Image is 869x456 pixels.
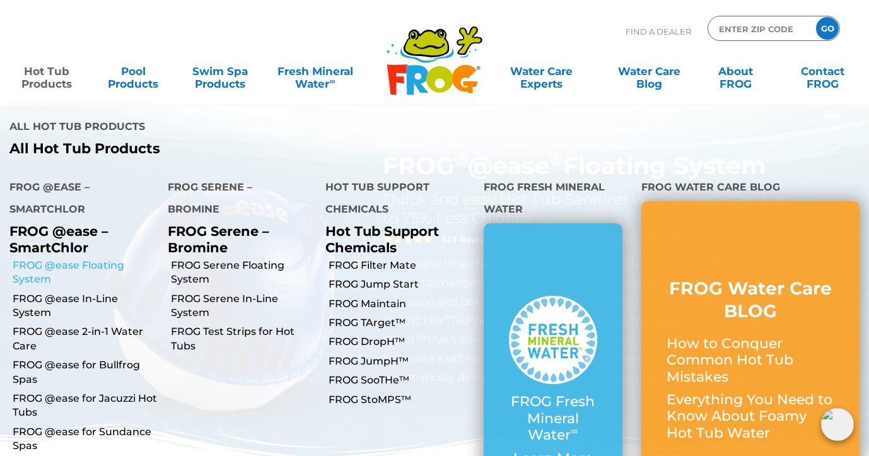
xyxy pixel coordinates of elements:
sup: ∞ [571,424,578,437]
img: openIcon [821,408,854,441]
a: Swim SpaProducts [186,59,254,84]
input: GO [816,17,839,40]
input: Zip Code Form [718,20,803,38]
a: FROG Jump Start [329,278,474,291]
h4: FROG Water Care Blog [641,176,860,201]
a: FROG @ease for Bullfrog Spas [13,358,158,387]
a: FROG Water Care BLOG How to Conquer Common Hot Tub Mistakes Everything You Need to Know About Foa... [667,277,834,448]
a: FROG StoMPS™ [329,393,474,407]
sup: ∞ [329,76,335,86]
a: Hot TubProducts [13,59,80,84]
a: Fresh MineralWater∞ [273,59,358,84]
p: FROG @ease – SmartChlor [9,223,149,255]
a: FROG @ease for Sundance Spas [13,425,158,453]
a: FROG SooTHe™ [329,373,474,387]
a: AboutFROG [702,59,769,84]
h4: FROG @ease – SmartChlor [9,176,149,223]
a: FROG Maintain [329,297,474,311]
a: FROG Filter Mate [329,259,474,272]
h4: FROG Fresh Mineral Water [484,176,623,223]
p: FROG Serene – Bromine [168,223,307,255]
p: Find A Dealer [626,16,691,47]
p: Everything You Need to Know About Foamy Hot Tub Water [667,392,834,441]
h3: FROG Water Care BLOG [667,277,834,323]
a: FROG @ease Floating System [13,259,158,287]
a: FROG @ease 2-in-1 Water Care [13,325,158,353]
a: FROG Serene In-Line System [171,292,317,320]
h4: FROG Serene – Bromine [168,176,307,223]
a: Water CareBlog [615,59,683,84]
a: Water CareExperts [486,59,596,84]
a: All Hot Tub Products [9,141,425,157]
a: FROG TArget™ [329,316,474,330]
h4: Hot Tub Support Chemicals [325,176,465,223]
p: How to Conquer Common Hot Tub Mistakes [667,336,834,385]
a: PoolProducts [100,59,167,84]
p: FROG Fresh Mineral Water [509,394,598,443]
a: Hot Tub Support Chemicals [325,223,439,255]
a: FROG @ease In-Line System [13,292,158,320]
a: FROG Test Strips for Hot Tubs [171,325,317,353]
a: ContactFROG [789,59,856,84]
a: FROG @ease for Jacuzzi Hot Tubs [13,392,158,420]
a: FROG DropH™ [329,335,474,349]
a: FROG JumpH™ [329,354,474,368]
a: FROG Serene Floating System [171,259,317,287]
h4: All Hot Tub Products [9,115,425,141]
